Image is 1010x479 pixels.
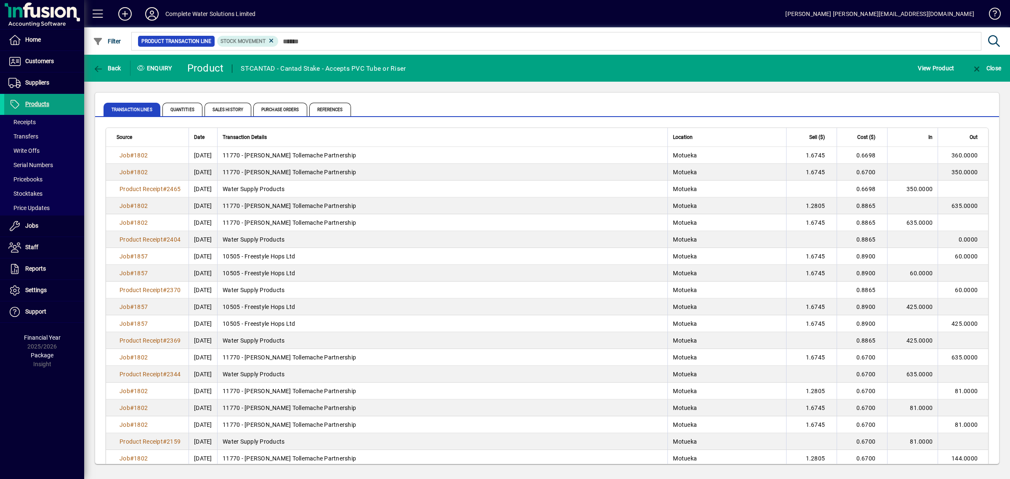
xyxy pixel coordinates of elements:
[117,386,151,396] a: Job#1802
[25,79,49,86] span: Suppliers
[906,337,933,344] span: 425.0000
[91,34,123,49] button: Filter
[25,308,46,315] span: Support
[673,202,697,209] span: Motueka
[837,248,887,265] td: 0.8900
[673,337,697,344] span: Motueka
[117,420,151,429] a: Job#1802
[189,383,217,399] td: [DATE]
[673,169,697,176] span: Motueka
[120,438,163,445] span: Product Receipt
[130,219,134,226] span: #
[4,301,84,322] a: Support
[189,181,217,197] td: [DATE]
[906,303,933,310] span: 425.0000
[134,270,148,277] span: 1857
[117,201,151,210] a: Job#1802
[8,119,36,125] span: Receipts
[25,265,46,272] span: Reports
[130,202,134,209] span: #
[117,151,151,160] a: Job#1802
[117,336,183,345] a: Product Receipt#2369
[104,103,160,116] span: Transaction Lines
[673,455,697,462] span: Motueka
[167,337,181,344] span: 2369
[187,61,224,75] div: Product
[130,303,134,310] span: #
[8,147,40,154] span: Write Offs
[786,164,837,181] td: 1.6745
[189,282,217,298] td: [DATE]
[120,371,163,378] span: Product Receipt
[120,152,130,159] span: Job
[217,181,667,197] td: Water Supply Products
[117,252,151,261] a: Job#1857
[241,62,406,75] div: ST-CANTAD - Cantad Stake - Accepts PVC Tube or Riser
[8,190,43,197] span: Stocktakes
[162,103,202,116] span: Quantities
[25,244,38,250] span: Staff
[130,152,134,159] span: #
[189,315,217,332] td: [DATE]
[786,248,837,265] td: 1.6745
[786,197,837,214] td: 1.2805
[217,366,667,383] td: Water Supply Products
[955,253,978,260] span: 60.0000
[117,269,151,278] a: Job#1857
[217,399,667,416] td: 11770 - [PERSON_NAME] Tollemache Partnership
[983,2,999,29] a: Knowledge Base
[134,388,148,394] span: 1802
[117,184,183,194] a: Product Receipt#2465
[189,265,217,282] td: [DATE]
[117,218,151,227] a: Job#1802
[8,205,50,211] span: Price Updates
[130,404,134,411] span: #
[786,349,837,366] td: 1.6745
[673,438,697,445] span: Motueka
[217,383,667,399] td: 11770 - [PERSON_NAME] Tollemache Partnership
[955,421,978,428] span: 81.0000
[134,219,148,226] span: 1802
[134,152,148,159] span: 1802
[217,349,667,366] td: 11770 - [PERSON_NAME] Tollemache Partnership
[910,270,933,277] span: 60.0000
[963,61,1010,76] app-page-header-button: Close enquiry
[217,265,667,282] td: 10505 - Freestyle Hops Ltd
[189,298,217,315] td: [DATE]
[134,455,148,462] span: 1802
[673,133,781,142] div: Location
[786,147,837,164] td: 1.6745
[120,388,130,394] span: Job
[837,298,887,315] td: 0.8900
[130,270,134,277] span: #
[167,371,181,378] span: 2344
[120,253,130,260] span: Job
[952,455,978,462] span: 144.0000
[130,421,134,428] span: #
[673,133,693,142] span: Location
[134,320,148,327] span: 1857
[134,404,148,411] span: 1802
[837,416,887,433] td: 0.6700
[134,354,148,361] span: 1802
[217,433,667,450] td: Water Supply Products
[837,399,887,416] td: 0.6700
[910,404,933,411] span: 81.0000
[189,433,217,450] td: [DATE]
[117,353,151,362] a: Job#1802
[842,133,883,142] div: Cost ($)
[673,270,697,277] span: Motueka
[837,383,887,399] td: 0.6700
[837,164,887,181] td: 0.6700
[117,454,151,463] a: Job#1802
[117,302,151,311] a: Job#1857
[4,172,84,186] a: Pricebooks
[217,298,667,315] td: 10505 - Freestyle Hops Ltd
[117,437,183,446] a: Product Receipt#2159
[120,236,163,243] span: Product Receipt
[952,169,978,176] span: 350.0000
[4,129,84,144] a: Transfers
[31,352,53,359] span: Package
[673,421,697,428] span: Motueka
[4,201,84,215] a: Price Updates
